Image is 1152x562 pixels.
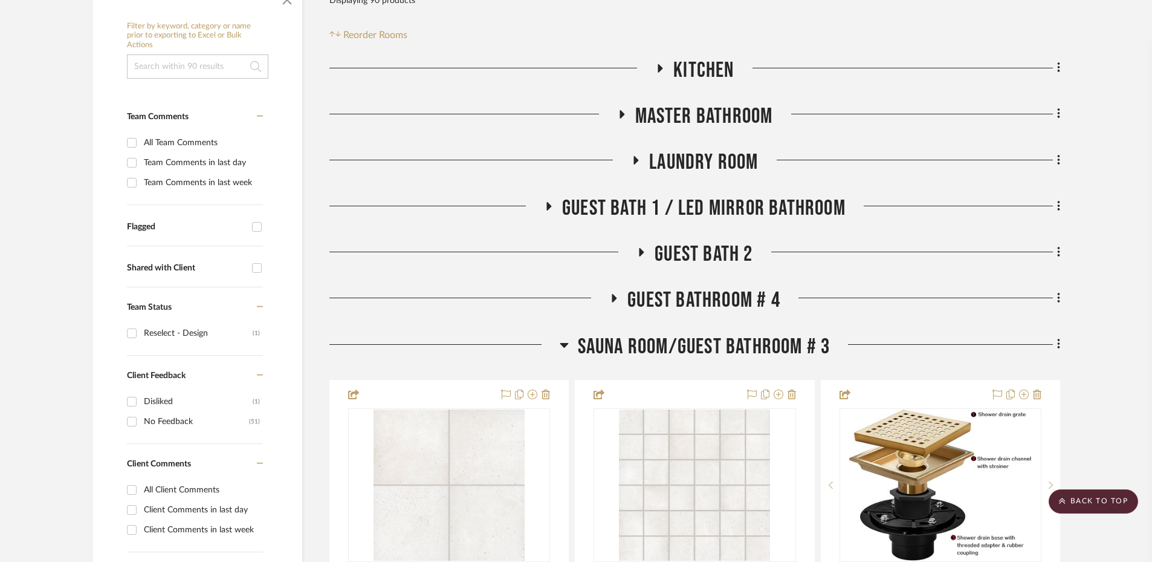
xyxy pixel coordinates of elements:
[144,412,249,431] div: No Feedback
[144,153,260,172] div: Team Comments in last day
[635,103,773,129] span: Master Bathroom
[144,480,260,500] div: All Client Comments
[127,54,268,79] input: Search within 90 results
[329,28,407,42] button: Reorder Rooms
[144,500,260,520] div: Client Comments in last day
[374,410,525,561] img: Area 51 24" x 24" Matte Porcelain Field Tile in White
[127,263,246,273] div: Shared with Client
[649,149,758,175] span: Laundry Room
[562,195,846,221] span: Guest Bath 1 / LED Mirror Bathroom
[127,371,186,380] span: Client Feedback
[127,222,246,232] div: Flagged
[144,324,253,343] div: Reselect - Design
[619,410,770,561] img: Area 51 2" x 2" Square Matte Porcelain Mosaic in White
[144,173,260,192] div: Team Comments in last week
[627,287,780,313] span: Guest bathroom # 4
[127,22,268,50] h6: Filter by keyword, category or name prior to exporting to Excel or Bulk Actions
[655,241,752,267] span: Guest Bath 2
[144,133,260,152] div: All Team Comments
[127,460,191,468] span: Client Comments
[849,410,1031,561] img: SaniteModar Shower Drain, 6 inch Shower Floor Square Drain with Flange
[253,392,260,411] div: (1)
[343,28,407,42] span: Reorder Rooms
[673,57,734,83] span: Kitchen
[144,392,253,411] div: Disliked
[127,303,172,312] span: Team Status
[127,113,189,121] span: Team Comments
[249,412,260,431] div: (51)
[253,324,260,343] div: (1)
[144,520,260,540] div: Client Comments in last week
[578,334,830,360] span: Sauna Room/Guest bathroom # 3
[1049,489,1138,514] scroll-to-top-button: BACK TO TOP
